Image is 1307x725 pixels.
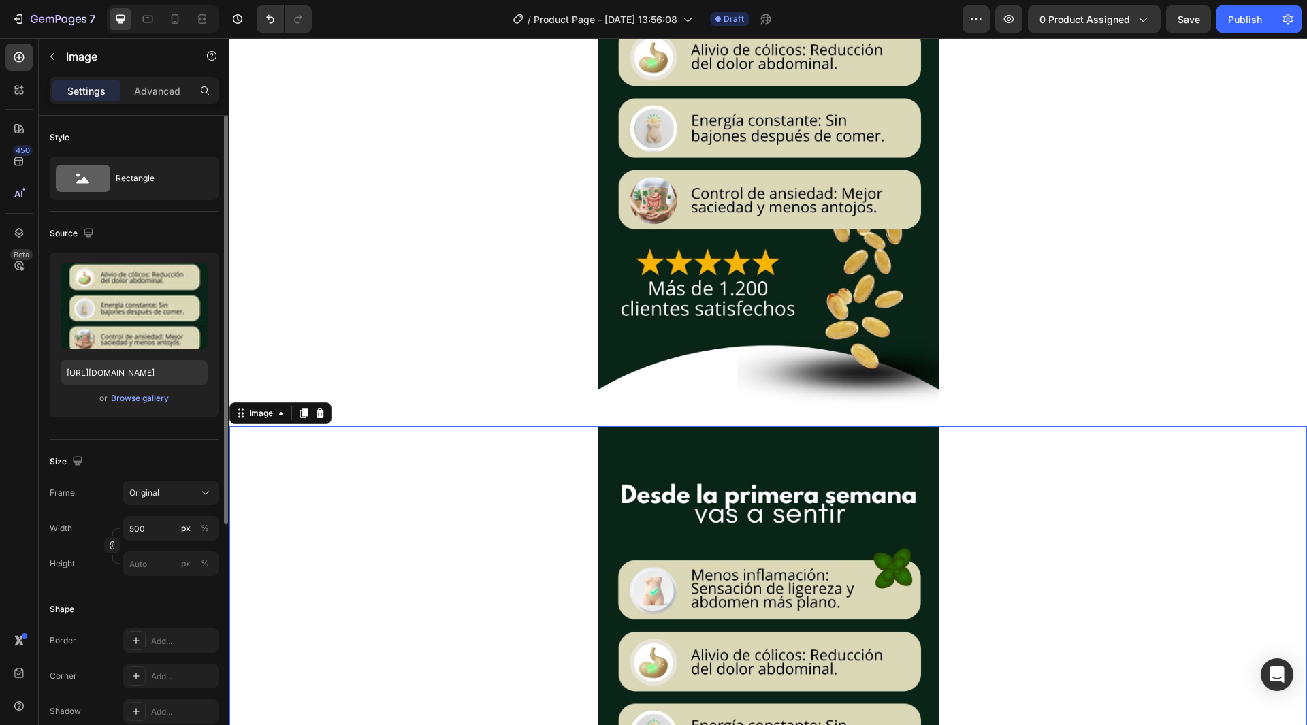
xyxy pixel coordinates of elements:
[66,48,182,65] p: Image
[134,84,180,98] p: Advanced
[123,481,219,505] button: Original
[50,670,77,682] div: Corner
[89,11,95,27] p: 7
[123,551,219,576] input: px%
[181,522,191,534] div: px
[1261,658,1293,691] div: Open Intercom Messenger
[197,555,213,572] button: px
[1028,5,1161,33] button: 0 product assigned
[1039,12,1130,27] span: 0 product assigned
[181,558,191,570] div: px
[50,522,72,534] label: Width
[5,5,101,33] button: 7
[178,555,194,572] button: %
[257,5,312,33] div: Undo/Redo
[1178,14,1200,25] span: Save
[111,392,169,404] div: Browse gallery
[50,131,69,144] div: Style
[534,12,677,27] span: Product Page - [DATE] 13:56:08
[99,390,108,406] span: or
[50,453,86,471] div: Size
[50,634,76,647] div: Border
[178,520,194,536] button: %
[197,520,213,536] button: px
[50,603,74,615] div: Shape
[528,12,531,27] span: /
[1228,12,1262,27] div: Publish
[724,13,744,25] span: Draft
[123,516,219,541] input: px%
[201,522,209,534] div: %
[10,249,33,260] div: Beta
[110,391,170,405] button: Browse gallery
[50,705,81,718] div: Shadow
[151,635,215,647] div: Add...
[116,163,199,194] div: Rectangle
[17,369,46,381] div: Image
[50,558,75,570] label: Height
[151,671,215,683] div: Add...
[151,706,215,718] div: Add...
[61,263,208,349] img: preview-image
[229,38,1307,725] iframe: Design area
[61,360,208,385] input: https://example.com/image.jpg
[1166,5,1211,33] button: Save
[129,487,159,499] span: Original
[13,145,33,156] div: 450
[50,487,75,499] label: Frame
[201,558,209,570] div: %
[50,225,97,243] div: Source
[1216,5,1274,33] button: Publish
[67,84,106,98] p: Settings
